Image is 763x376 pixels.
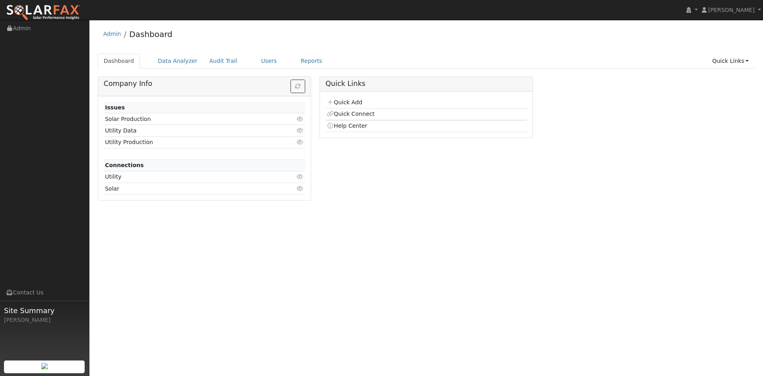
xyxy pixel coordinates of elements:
td: Utility Data [104,125,273,136]
a: Reports [295,54,328,68]
i: Click to view [297,116,304,122]
a: Quick Add [327,99,362,105]
td: Solar [104,183,273,195]
a: Dashboard [129,29,172,39]
a: Quick Connect [327,111,374,117]
div: [PERSON_NAME] [4,316,85,324]
img: retrieve [41,363,48,369]
strong: Issues [105,104,125,111]
td: Utility [104,171,273,183]
span: Site Summary [4,305,85,316]
a: Users [255,54,283,68]
h5: Quick Links [325,80,527,88]
i: Click to view [297,139,304,145]
a: Audit Trail [203,54,243,68]
i: Click to view [297,174,304,179]
strong: Connections [105,162,144,168]
a: Admin [103,31,121,37]
i: Click to view [297,128,304,133]
a: Dashboard [98,54,140,68]
span: [PERSON_NAME] [708,7,755,13]
td: Solar Production [104,113,273,125]
a: Data Analyzer [152,54,203,68]
a: Help Center [327,123,367,129]
img: SolarFax [6,4,81,21]
a: Quick Links [706,54,755,68]
h5: Company Info [104,80,305,88]
i: Click to view [297,186,304,191]
td: Utility Production [104,136,273,148]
